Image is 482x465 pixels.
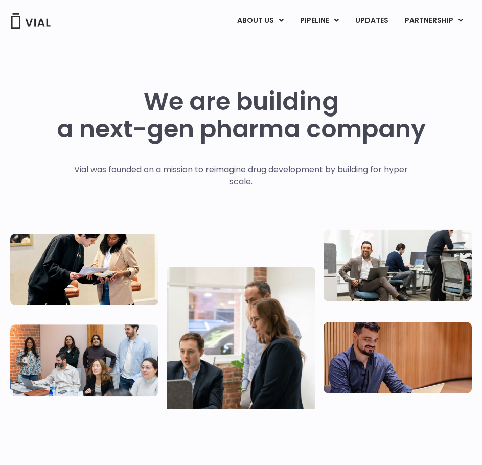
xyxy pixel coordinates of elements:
[229,12,291,30] a: ABOUT USMenu Toggle
[10,324,158,396] img: Eight people standing and sitting in an office
[10,234,158,305] img: Two people looking at a paper talking.
[10,13,51,29] img: Vial Logo
[292,12,347,30] a: PIPELINEMenu Toggle
[324,229,472,301] img: Three people working in an office
[397,12,471,30] a: PARTNERSHIPMenu Toggle
[57,88,426,143] h1: We are building a next-gen pharma company
[324,322,472,393] img: Man working at a computer
[347,12,396,30] a: UPDATES
[167,267,315,421] img: Group of three people standing around a computer looking at the screen
[63,164,419,188] p: Vial was founded on a mission to reimagine drug development by building for hyper scale.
